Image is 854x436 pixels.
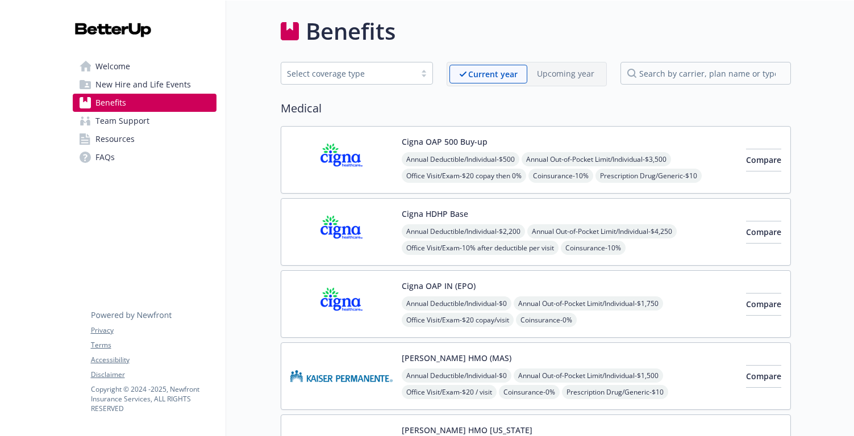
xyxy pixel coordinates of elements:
span: Compare [746,371,781,381]
span: Prescription Drug/Generic - $10 [595,169,702,183]
span: Welcome [95,57,130,76]
span: Annual Out-of-Pocket Limit/Individual - $3,500 [522,152,671,166]
a: Welcome [73,57,216,76]
span: Annual Out-of-Pocket Limit/Individual - $1,500 [514,368,663,383]
button: Cigna HDHP Base [402,208,468,220]
button: [PERSON_NAME] HMO (MAS) [402,352,511,364]
span: Annual Deductible/Individual - $500 [402,152,519,166]
button: Compare [746,365,781,388]
span: Annual Out-of-Pocket Limit/Individual - $1,750 [514,296,663,311]
div: Select coverage type [287,68,410,79]
a: Resources [73,130,216,148]
button: Cigna OAP IN (EPO) [402,280,476,292]
span: FAQs [95,148,115,166]
p: Upcoming year [537,68,594,79]
span: Coinsurance - 0% [499,385,560,399]
span: Compare [746,154,781,165]
a: Benefits [73,94,216,112]
button: [PERSON_NAME] HMO [US_STATE] [402,424,532,436]
input: search by carrier, plan name or type [620,62,791,85]
span: Office Visit/Exam - $20 / visit [402,385,497,399]
img: CIGNA carrier logo [290,136,393,184]
h1: Benefits [306,14,395,48]
span: Office Visit/Exam - 10% after deductible per visit [402,241,559,255]
img: CIGNA carrier logo [290,208,393,256]
a: Privacy [91,325,216,336]
button: Compare [746,149,781,171]
button: Compare [746,221,781,244]
span: New Hire and Life Events [95,76,191,94]
img: Kaiser Permanente Insurance Company carrier logo [290,352,393,400]
span: Annual Deductible/Individual - $0 [402,368,511,383]
span: Coinsurance - 0% [516,313,577,327]
button: Compare [746,293,781,316]
a: Team Support [73,112,216,130]
a: Disclaimer [91,370,216,380]
span: Upcoming year [527,65,604,83]
span: Office Visit/Exam - $20 copay/visit [402,313,514,327]
span: Coinsurance - 10% [528,169,593,183]
span: Prescription Drug/Generic - $10 [562,385,668,399]
span: Office Visit/Exam - $20 copay then 0% [402,169,526,183]
img: CIGNA carrier logo [290,280,393,328]
button: Cigna OAP 500 Buy-up [402,136,488,148]
a: Terms [91,340,216,350]
a: FAQs [73,148,216,166]
span: Compare [746,227,781,237]
span: Coinsurance - 10% [561,241,626,255]
span: Annual Deductible/Individual - $0 [402,296,511,311]
span: Annual Deductible/Individual - $2,200 [402,224,525,238]
p: Copyright © 2024 - 2025 , Newfront Insurance Services, ALL RIGHTS RESERVED [91,384,216,413]
a: New Hire and Life Events [73,76,216,94]
span: Benefits [95,94,126,112]
span: Compare [746,299,781,309]
p: Current year [468,68,518,80]
span: Resources [95,130,135,148]
span: Annual Out-of-Pocket Limit/Individual - $4,250 [527,224,677,238]
a: Accessibility [91,355,216,365]
h2: Medical [281,100,791,117]
span: Team Support [95,112,149,130]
